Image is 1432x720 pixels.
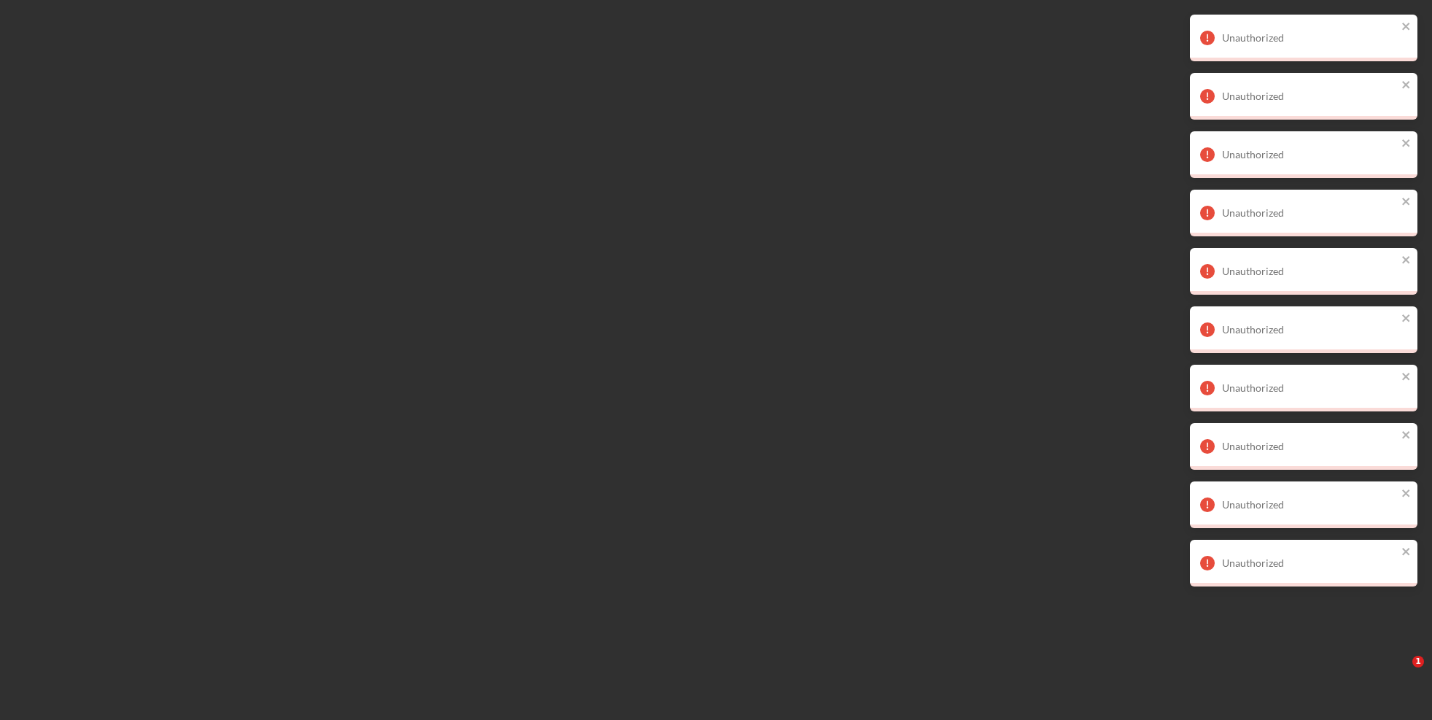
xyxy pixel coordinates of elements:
button: close [1401,312,1412,326]
div: Unauthorized [1222,382,1397,394]
button: close [1401,137,1412,151]
div: Unauthorized [1222,324,1397,336]
div: Unauthorized [1222,499,1397,511]
button: close [1401,254,1412,268]
button: close [1401,79,1412,93]
button: close [1401,429,1412,443]
iframe: Intercom live chat [1382,656,1417,691]
button: close [1401,20,1412,34]
div: Unauthorized [1222,266,1397,277]
span: 1 [1412,656,1424,667]
button: close [1401,371,1412,384]
div: Unauthorized [1222,32,1397,44]
div: Unauthorized [1222,557,1397,569]
div: Unauthorized [1222,207,1397,219]
div: Unauthorized [1222,441,1397,452]
div: Unauthorized [1222,90,1397,102]
button: close [1401,196,1412,209]
button: close [1401,546,1412,560]
div: Unauthorized [1222,149,1397,160]
button: close [1401,487,1412,501]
